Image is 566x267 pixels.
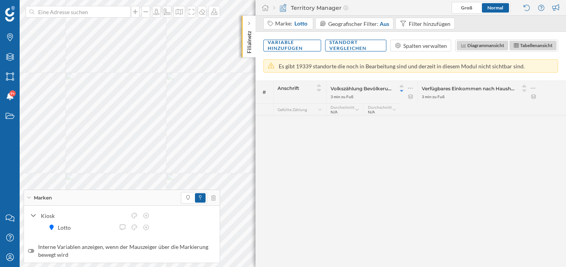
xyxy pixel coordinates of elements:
span: Verfügbares Einkommen nach Haushalt [422,86,516,91]
span: Volkszählung Bevölkerung [331,86,394,91]
p: Filialnetz [245,27,253,53]
span: N/A [368,110,375,114]
span: Marken [34,194,52,201]
span: Durchschnitt [368,105,392,110]
img: territory-manager.svg [279,4,287,12]
div: Aus [380,20,389,28]
span: 9+ [10,90,15,97]
div: 3 min zu Fuß [422,94,445,99]
div: Spalten verwalten [403,42,447,50]
span: Geografischer Filter: [328,20,379,27]
span: Groß [461,5,472,11]
span: Diagrammansicht [467,42,504,48]
span: Normal [487,5,503,11]
div: Standort vergleichen [325,37,386,55]
img: Geoblink Logo [5,6,15,22]
span: Anschrift [277,85,299,91]
div: Filter hinzufügen [409,20,450,28]
div: Marke: [275,20,309,27]
span: # [259,89,269,96]
div: Kiosk [41,212,127,220]
span: N/A [331,110,338,114]
div: Lotto [58,223,75,232]
span: Tabellenansicht [520,42,553,48]
div: Variable hinzufügen [264,37,321,55]
span: Gefüllte Zählung [277,107,307,112]
div: Territory Manager [273,4,348,12]
p: Es gibt 19339 standorte die noch in Bearbeitung sind und derzeit in diesem Modul nicht sichtbar s... [279,62,525,70]
label: Interne Variablen anzeigen, wenn der Mauszeiger über die Markierung bewegt wird [28,243,216,259]
span: Lotto [294,20,307,27]
span: Durchschnitt [331,105,355,110]
div: 3 min zu Fuß [331,94,353,99]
